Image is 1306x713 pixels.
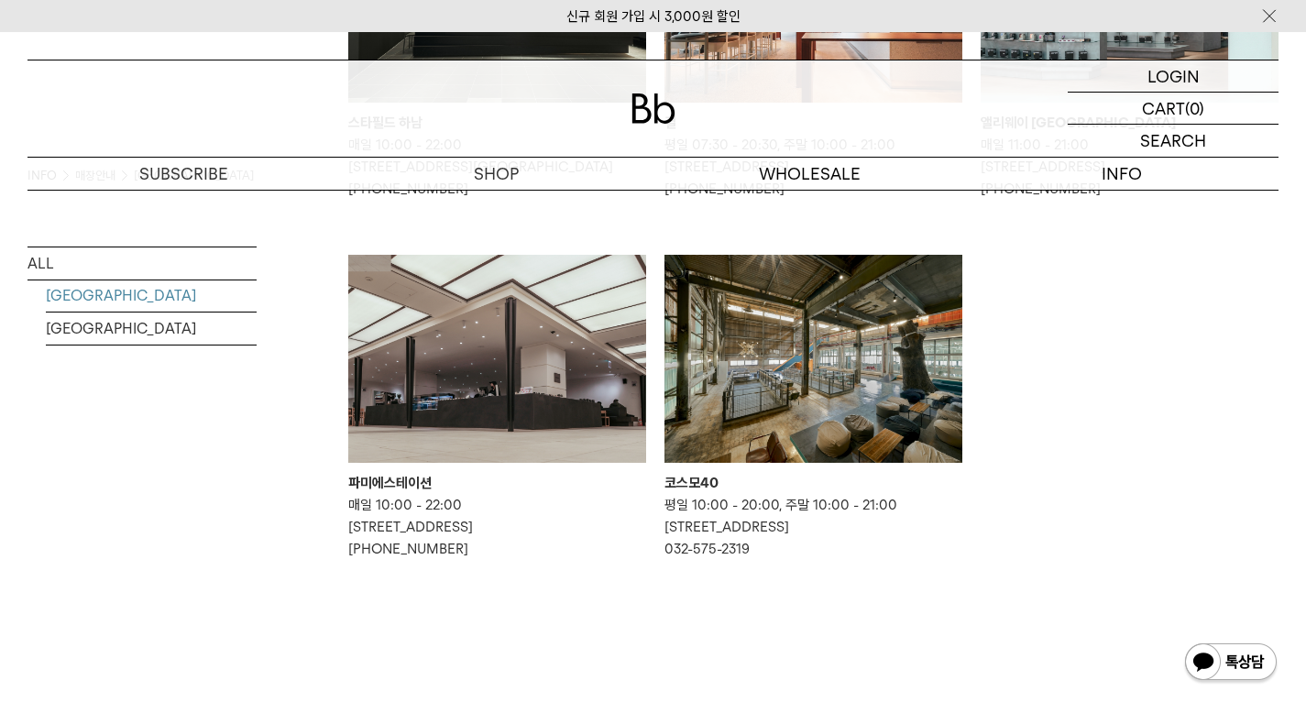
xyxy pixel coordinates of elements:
[1147,60,1200,92] p: LOGIN
[348,255,646,464] img: 파미에스테이션
[1068,60,1279,93] a: LOGIN
[664,472,962,494] div: 코스모40
[46,313,257,345] a: [GEOGRAPHIC_DATA]
[46,280,257,312] a: [GEOGRAPHIC_DATA]
[27,158,340,190] a: SUBSCRIBE
[1068,93,1279,125] a: CART (0)
[1185,93,1204,124] p: (0)
[566,8,741,25] a: 신규 회원 가입 시 3,000원 할인
[1140,125,1206,157] p: SEARCH
[966,158,1279,190] p: INFO
[348,472,646,494] div: 파미에스테이션
[348,494,646,560] p: 매일 10:00 - 22:00 [STREET_ADDRESS] [PHONE_NUMBER]
[1183,642,1279,686] img: 카카오톡 채널 1:1 채팅 버튼
[664,255,962,464] img: 코스모40
[340,158,653,190] a: SHOP
[27,247,257,280] a: ALL
[631,93,675,124] img: 로고
[664,255,962,561] a: 코스모40 코스모40 평일 10:00 - 20:00, 주말 10:00 - 21:00[STREET_ADDRESS]032-575-2319
[653,158,966,190] p: WHOLESALE
[664,494,962,560] p: 평일 10:00 - 20:00, 주말 10:00 - 21:00 [STREET_ADDRESS] 032-575-2319
[1142,93,1185,124] p: CART
[348,255,646,561] a: 파미에스테이션 파미에스테이션 매일 10:00 - 22:00[STREET_ADDRESS][PHONE_NUMBER]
